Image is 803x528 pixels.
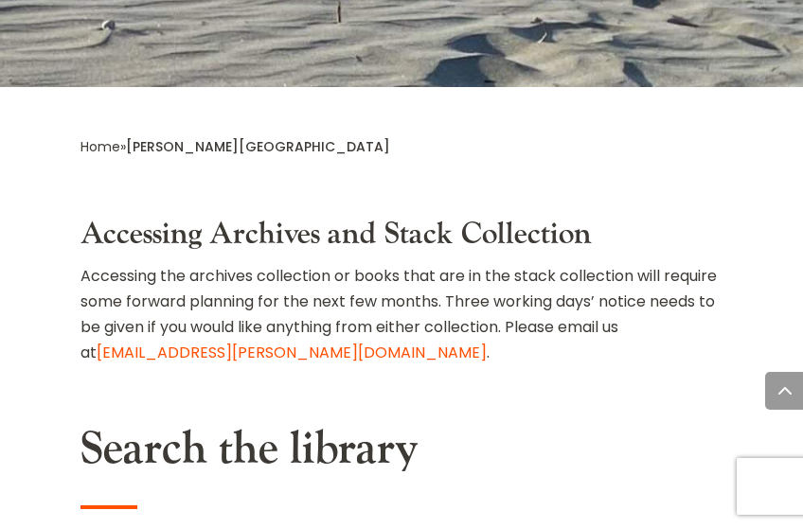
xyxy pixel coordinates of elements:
[80,217,723,262] h3: Accessing Archives and Stack Collection
[80,137,390,156] span: »
[97,342,487,363] a: [EMAIL_ADDRESS][PERSON_NAME][DOMAIN_NAME]
[80,422,723,486] h2: Search the library
[80,263,723,366] p: Accessing the archives collection or books that are in the stack collection will require some for...
[126,137,390,156] span: [PERSON_NAME][GEOGRAPHIC_DATA]
[80,137,120,156] a: Home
